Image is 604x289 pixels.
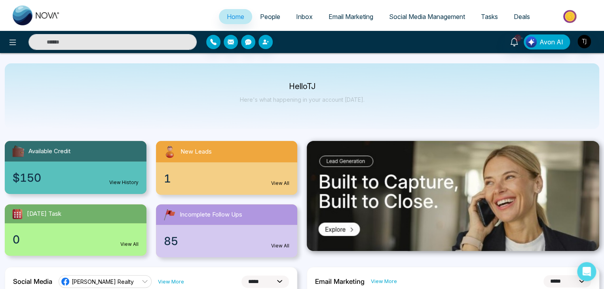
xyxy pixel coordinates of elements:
[473,9,506,24] a: Tasks
[539,37,563,47] span: Avon AI
[13,6,60,25] img: Nova CRM Logo
[514,34,521,42] span: 10+
[28,147,70,156] span: Available Credit
[505,34,524,48] a: 10+
[381,9,473,24] a: Social Media Management
[219,9,252,24] a: Home
[321,9,381,24] a: Email Marketing
[271,242,289,249] a: View All
[240,96,365,103] p: Here's what happening in your account [DATE].
[577,262,596,281] div: Open Intercom Messenger
[162,207,177,222] img: followUps.svg
[151,141,302,195] a: New Leads1View All
[514,13,530,21] span: Deals
[271,180,289,187] a: View All
[542,8,599,25] img: Market-place.gif
[315,278,365,285] h2: Email Marketing
[371,278,397,285] a: View More
[329,13,373,21] span: Email Marketing
[120,241,139,248] a: View All
[13,278,52,285] h2: Social Media
[526,36,537,48] img: Lead Flow
[524,34,570,49] button: Avon AI
[11,207,24,220] img: todayTask.svg
[164,233,178,249] span: 85
[13,231,20,248] span: 0
[27,209,61,219] span: [DATE] Task
[164,170,171,187] span: 1
[158,278,184,285] a: View More
[252,9,288,24] a: People
[180,210,242,219] span: Incomplete Follow Ups
[72,278,134,285] span: [PERSON_NAME] Realty
[296,13,313,21] span: Inbox
[260,13,280,21] span: People
[288,9,321,24] a: Inbox
[389,13,465,21] span: Social Media Management
[240,83,365,90] p: Hello TJ
[506,9,538,24] a: Deals
[11,144,25,158] img: availableCredit.svg
[227,13,244,21] span: Home
[481,13,498,21] span: Tasks
[151,204,302,257] a: Incomplete Follow Ups85View All
[162,144,177,159] img: newLeads.svg
[577,35,591,48] img: User Avatar
[180,147,212,156] span: New Leads
[307,141,599,251] img: .
[13,169,41,186] span: $150
[109,179,139,186] a: View History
